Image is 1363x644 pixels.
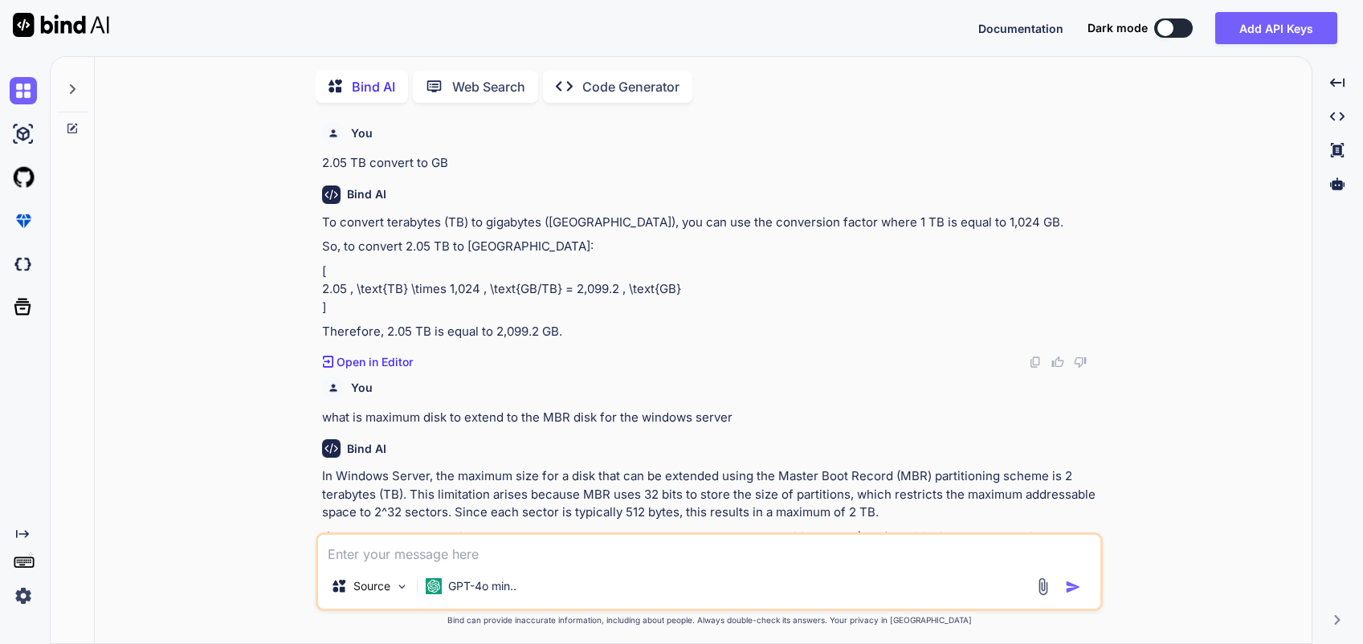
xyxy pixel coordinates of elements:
p: To convert terabytes (TB) to gigabytes ([GEOGRAPHIC_DATA]), you can use the conversion factor whe... [322,214,1100,232]
img: chat [10,77,37,104]
img: premium [10,207,37,234]
button: Add API Keys [1215,12,1337,44]
h6: You [351,125,373,141]
h6: You [351,380,373,396]
p: what is maximum disk to extend to the MBR disk for the windows server [322,409,1100,427]
img: like [1051,356,1064,369]
img: ai-studio [10,120,37,148]
span: Documentation [978,22,1063,35]
img: attachment [1034,577,1052,596]
p: [ 2.05 , \text{TB} \times 1,024 , \text{GB/TB} = 2,099.2 , \text{GB} ] [322,263,1100,317]
img: GPT-4o mini [426,578,442,594]
img: githubLight [10,164,37,191]
h6: Bind AI [347,186,386,202]
p: Web Search [452,77,525,96]
img: settings [10,582,37,609]
p: If you need to manage disks larger than 2 TB, you would need to use the GUID Partition Table (GPT... [322,528,1100,583]
p: Code Generator [582,77,679,96]
p: Bind AI [352,77,395,96]
p: In Windows Server, the maximum size for a disk that can be extended using the Master Boot Record ... [322,467,1100,522]
img: icon [1065,579,1081,595]
p: Therefore, 2.05 TB is equal to 2,099.2 GB. [322,323,1100,341]
img: darkCloudIdeIcon [10,251,37,278]
p: 2.05 TB convert to GB [322,154,1100,173]
p: Open in Editor [337,354,413,370]
p: Bind can provide inaccurate information, including about people. Always double-check its answers.... [316,614,1103,626]
p: So, to convert 2.05 TB to [GEOGRAPHIC_DATA]: [322,238,1100,256]
h6: Bind AI [347,441,386,457]
img: copy [1029,356,1042,369]
img: Bind AI [13,13,109,37]
img: dislike [1074,356,1087,369]
p: GPT-4o min.. [448,578,516,594]
button: Documentation [978,20,1063,37]
span: Dark mode [1088,20,1148,36]
img: Pick Models [395,580,409,593]
p: Source [353,578,390,594]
